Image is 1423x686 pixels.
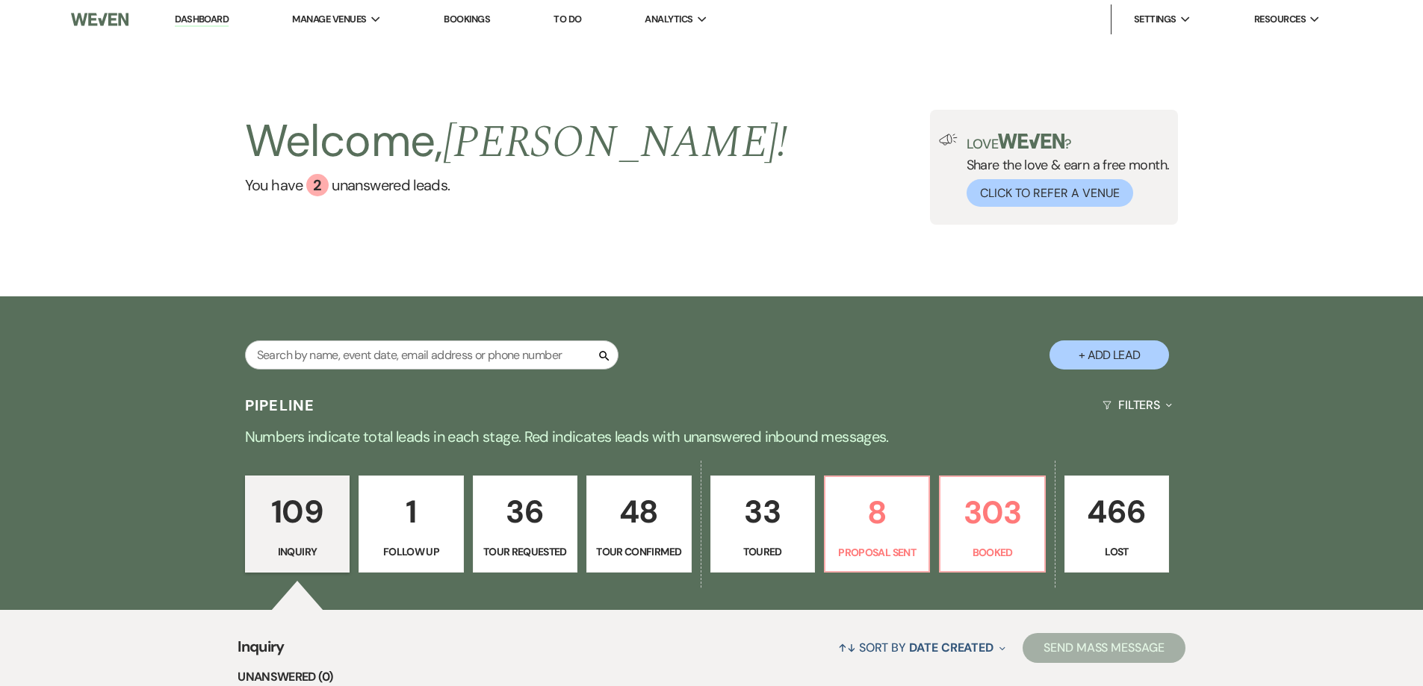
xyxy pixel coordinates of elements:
[359,475,463,573] a: 1Follow Up
[949,487,1035,537] p: 303
[554,13,581,25] a: To Do
[710,475,815,573] a: 33Toured
[824,475,930,573] a: 8Proposal Sent
[1023,633,1185,663] button: Send Mass Message
[245,110,788,174] h2: Welcome,
[1134,12,1176,27] span: Settings
[245,174,788,196] a: You have 2 unanswered leads.
[368,543,453,560] p: Follow Up
[958,134,1170,207] div: Share the love & earn a free month.
[483,543,568,560] p: Tour Requested
[720,487,805,537] p: 33
[292,12,366,27] span: Manage Venues
[834,544,920,561] p: Proposal Sent
[834,487,920,537] p: 8
[71,4,128,35] img: Weven Logo
[596,487,681,537] p: 48
[306,174,329,196] div: 2
[245,475,350,573] a: 109Inquiry
[1254,12,1306,27] span: Resources
[255,543,340,560] p: Inquiry
[238,635,285,667] span: Inquiry
[939,134,958,146] img: loud-speaker-illustration.svg
[949,544,1035,561] p: Booked
[443,108,788,177] span: [PERSON_NAME] !
[586,475,691,573] a: 48Tour Confirmed
[1097,385,1178,425] button: Filters
[596,543,681,560] p: Tour Confirmed
[1050,340,1169,369] button: + Add Lead
[967,134,1170,151] p: Love ?
[1074,487,1159,537] p: 466
[720,543,805,560] p: Toured
[473,475,577,573] a: 36Tour Requested
[645,12,692,27] span: Analytics
[832,628,1011,667] button: Sort By Date Created
[1074,543,1159,560] p: Lost
[245,340,619,369] input: Search by name, event date, email address or phone number
[838,640,856,655] span: ↑↓
[939,475,1045,573] a: 303Booked
[174,425,1250,449] p: Numbers indicate total leads in each stage. Red indicates leads with unanswered inbound messages.
[998,134,1064,149] img: weven-logo-green.svg
[444,13,490,25] a: Bookings
[1064,475,1169,573] a: 466Lost
[245,395,315,416] h3: Pipeline
[175,13,229,27] a: Dashboard
[483,487,568,537] p: 36
[255,487,340,537] p: 109
[967,179,1133,207] button: Click to Refer a Venue
[909,640,993,655] span: Date Created
[368,487,453,537] p: 1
